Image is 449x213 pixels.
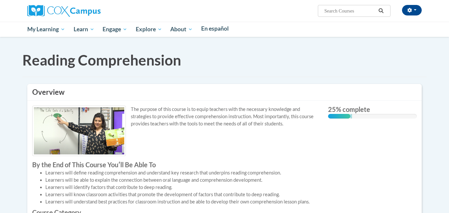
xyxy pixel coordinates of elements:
[23,22,69,37] a: My Learning
[328,114,350,119] div: 25% complete
[131,22,166,37] a: Explore
[201,25,229,32] span: En español
[69,22,99,37] a: Learn
[27,25,65,33] span: My Learning
[27,8,101,13] a: Cox Campus
[328,106,417,113] label: 25% complete
[170,25,193,33] span: About
[324,7,376,15] input: Search Courses
[32,161,318,168] label: By the End of This Course Youʹll Be Able To
[45,184,318,191] li: Learners will identify factors that contribute to deep reading.
[45,198,318,205] li: Learners will understand best practices for classroom instruction and be able to develop their ow...
[45,169,318,176] li: Learners will define reading comprehension and understand key research that underpins reading com...
[27,5,101,17] img: Cox Campus
[103,25,127,33] span: Engage
[350,114,352,119] div: 0.001%
[197,22,233,36] a: En español
[17,22,432,37] div: Main menu
[74,25,94,33] span: Learn
[98,22,131,37] a: Engage
[32,87,417,97] h3: Overview
[378,9,384,13] i: 
[402,5,422,15] button: Account Settings
[45,191,318,198] li: Learners will know classroom activities that promote the development of factors that contribute t...
[45,176,318,184] li: Learners will be able to explain the connection between oral language and comprehension development.
[22,51,181,68] span: Reading Comprehension
[376,7,386,15] button: Search
[32,106,126,156] img: Course logo image
[166,22,197,37] a: About
[32,106,318,127] p: The purpose of this course is to equip teachers with the necessary knowledge and strategies to pr...
[136,25,162,33] span: Explore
